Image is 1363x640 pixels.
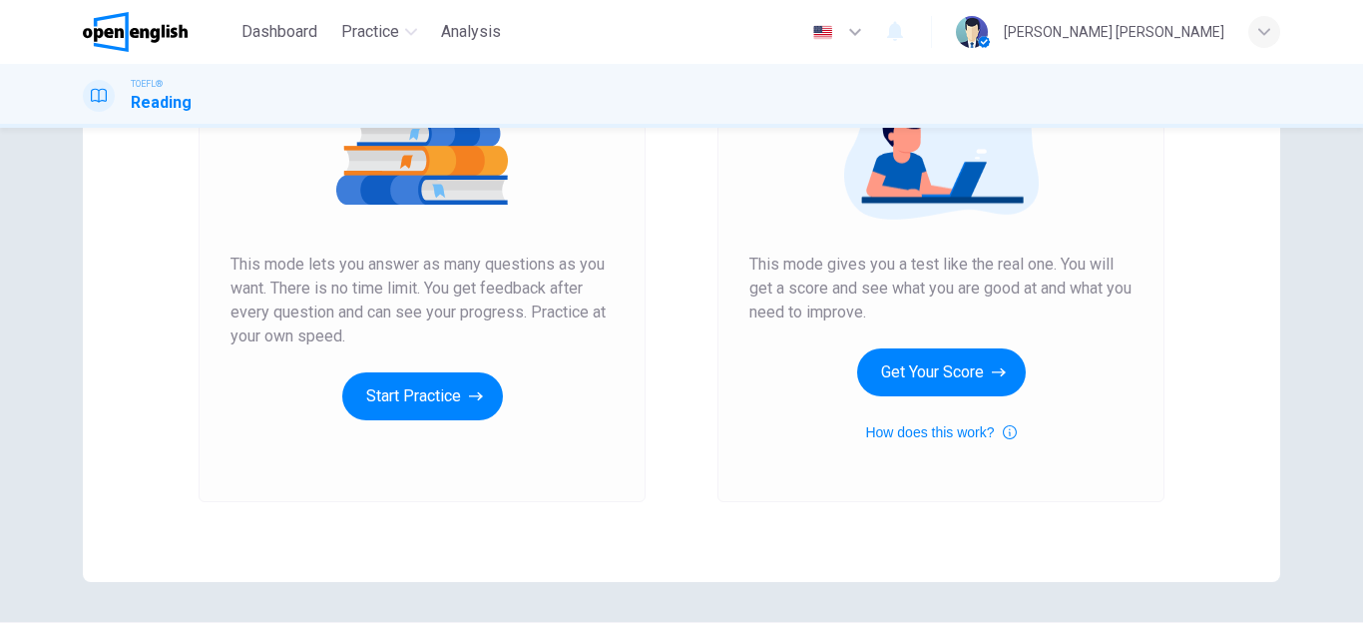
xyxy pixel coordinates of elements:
[341,20,399,44] span: Practice
[230,253,614,348] span: This mode lets you answer as many questions as you want. There is no time limit. You get feedback...
[233,14,325,50] button: Dashboard
[342,372,503,420] button: Start Practice
[433,14,509,50] button: Analysis
[83,12,188,52] img: OpenEnglish logo
[956,16,988,48] img: Profile picture
[441,20,501,44] span: Analysis
[333,14,425,50] button: Practice
[857,348,1026,396] button: Get Your Score
[241,20,317,44] span: Dashboard
[131,91,192,115] h1: Reading
[865,420,1016,444] button: How does this work?
[1004,20,1224,44] div: [PERSON_NAME] [PERSON_NAME]
[810,25,835,40] img: en
[131,77,163,91] span: TOEFL®
[83,12,233,52] a: OpenEnglish logo
[749,253,1133,324] span: This mode gives you a test like the real one. You will get a score and see what you are good at a...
